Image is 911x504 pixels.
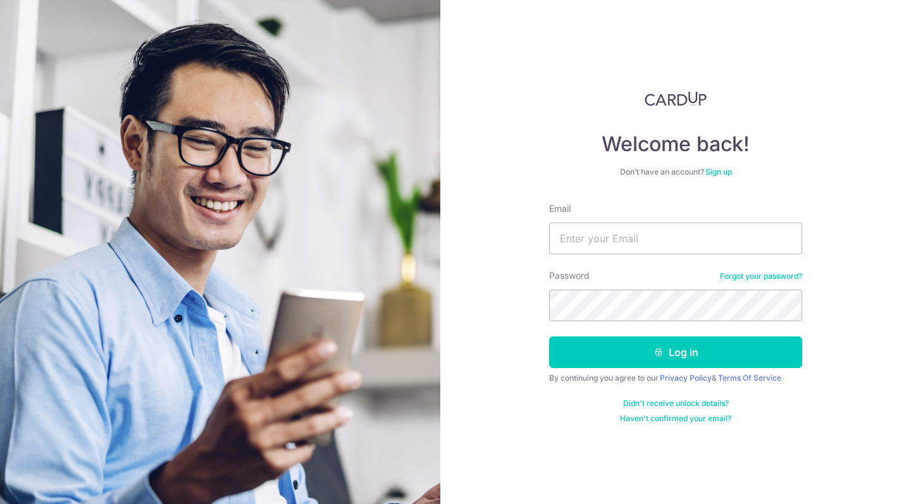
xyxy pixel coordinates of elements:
[718,373,781,383] a: Terms Of Service
[549,223,802,254] input: Enter your Email
[645,91,707,106] img: CardUp Logo
[549,167,802,177] div: Don’t have an account?
[549,132,802,157] h4: Welcome back!
[720,271,802,281] a: Forgot your password?
[549,202,571,215] label: Email
[549,336,802,368] button: Log in
[549,373,802,383] div: By continuing you agree to our &
[623,398,729,409] a: Didn't receive unlock details?
[549,269,590,282] label: Password
[620,414,731,424] a: Haven't confirmed your email?
[660,373,712,383] a: Privacy Policy
[705,167,732,176] a: Sign up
